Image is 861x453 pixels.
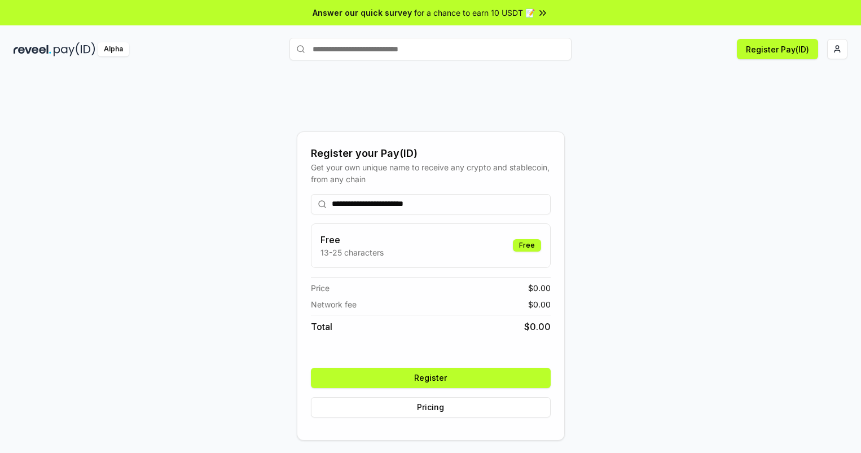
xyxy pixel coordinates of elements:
[311,368,551,388] button: Register
[54,42,95,56] img: pay_id
[320,247,384,258] p: 13-25 characters
[524,320,551,333] span: $ 0.00
[311,282,330,294] span: Price
[528,282,551,294] span: $ 0.00
[311,146,551,161] div: Register your Pay(ID)
[14,42,51,56] img: reveel_dark
[320,233,384,247] h3: Free
[513,239,541,252] div: Free
[313,7,412,19] span: Answer our quick survey
[311,320,332,333] span: Total
[414,7,535,19] span: for a chance to earn 10 USDT 📝
[311,298,357,310] span: Network fee
[98,42,129,56] div: Alpha
[737,39,818,59] button: Register Pay(ID)
[311,397,551,417] button: Pricing
[528,298,551,310] span: $ 0.00
[311,161,551,185] div: Get your own unique name to receive any crypto and stablecoin, from any chain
